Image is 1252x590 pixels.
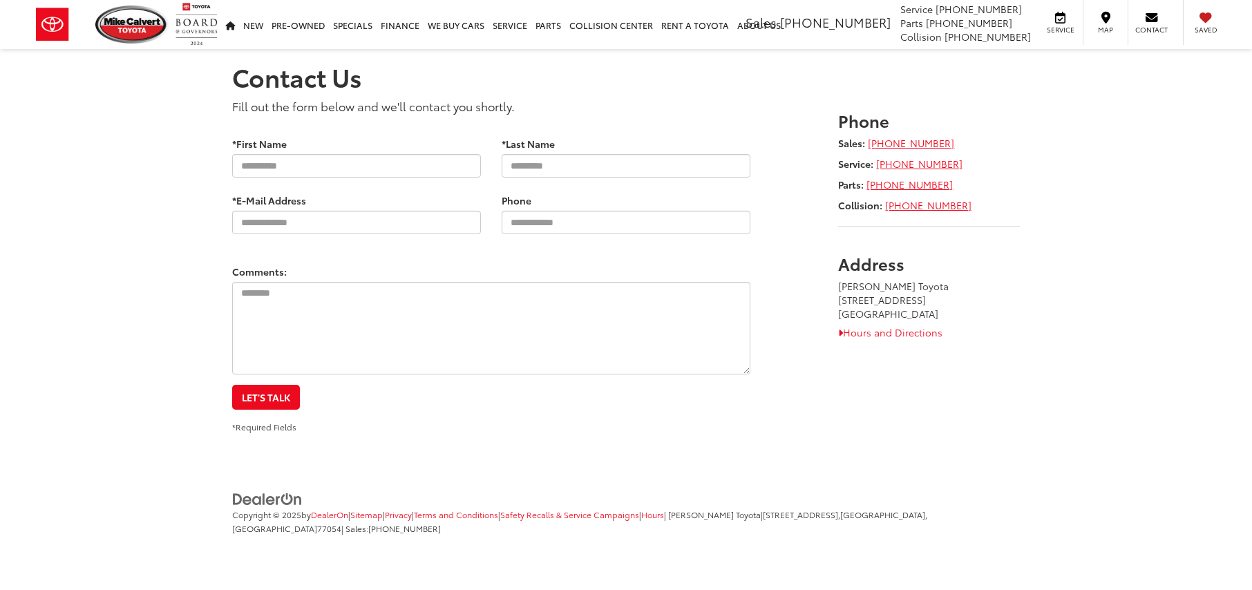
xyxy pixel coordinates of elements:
[232,193,306,207] label: *E-Mail Address
[368,522,441,534] span: [PHONE_NUMBER]
[301,508,348,520] span: by
[350,508,383,520] a: Sitemap
[838,254,1020,272] h3: Address
[232,508,301,520] span: Copyright © 2025
[1191,25,1221,35] span: Saved
[926,16,1012,30] span: [PHONE_NUMBER]
[232,491,303,505] a: DealerOn
[311,508,348,520] a: DealerOn Home Page
[385,508,412,520] a: Privacy
[664,508,761,520] span: | [PERSON_NAME] Toyota
[383,508,412,520] span: |
[232,97,750,114] p: Fill out the form below and we'll contact you shortly.
[1045,25,1076,35] span: Service
[945,30,1031,44] span: [PHONE_NUMBER]
[414,508,498,520] a: Terms and Conditions
[232,63,1020,91] h1: Contact Us
[232,265,287,278] label: Comments:
[502,137,555,151] label: *Last Name
[641,508,664,520] a: Hours
[639,508,664,520] span: |
[95,6,169,44] img: Mike Calvert Toyota
[348,508,383,520] span: |
[900,2,933,16] span: Service
[1090,25,1121,35] span: Map
[838,157,873,171] strong: Service:
[838,136,865,150] strong: Sales:
[840,508,927,520] span: [GEOGRAPHIC_DATA],
[232,492,303,507] img: DealerOn
[838,178,864,191] strong: Parts:
[500,508,639,520] a: Safety Recalls & Service Campaigns, Opens in a new tab
[341,522,441,534] span: | Sales:
[317,522,341,534] span: 77054
[232,137,287,151] label: *First Name
[232,421,296,432] small: *Required Fields
[876,157,962,171] a: [PHONE_NUMBER]
[780,13,891,31] span: [PHONE_NUMBER]
[498,508,639,520] span: |
[232,385,300,410] button: Let's Talk
[868,136,954,150] a: [PHONE_NUMBER]
[412,508,498,520] span: |
[838,111,1020,129] h3: Phone
[900,16,923,30] span: Parts
[838,325,942,339] a: Hours and Directions
[838,279,1020,321] address: [PERSON_NAME] Toyota [STREET_ADDRESS] [GEOGRAPHIC_DATA]
[936,2,1022,16] span: [PHONE_NUMBER]
[866,178,953,191] a: [PHONE_NUMBER]
[1135,25,1168,35] span: Contact
[838,198,882,212] strong: Collision:
[232,522,317,534] span: [GEOGRAPHIC_DATA]
[763,508,840,520] span: [STREET_ADDRESS],
[900,30,942,44] span: Collision
[502,193,531,207] label: Phone
[885,198,971,212] a: [PHONE_NUMBER]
